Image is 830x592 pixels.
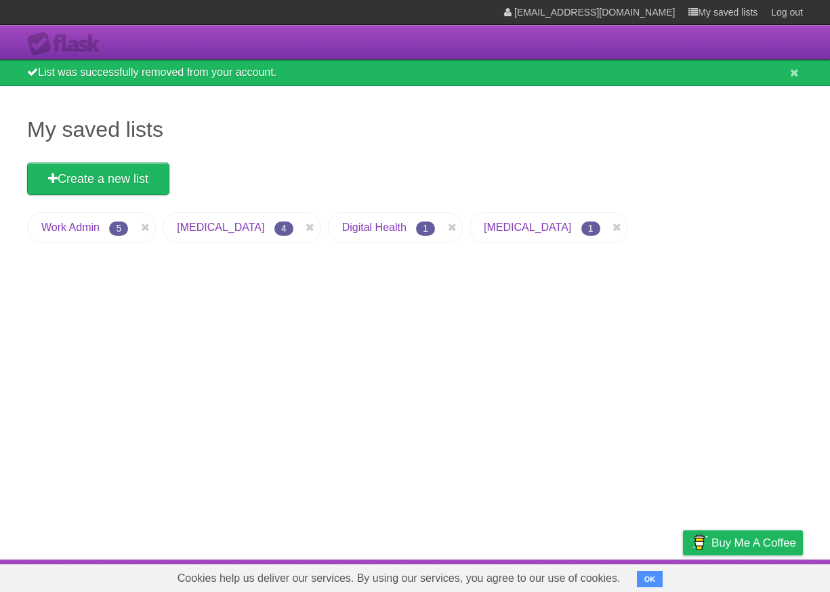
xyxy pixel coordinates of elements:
a: Buy me a coffee [683,530,803,555]
a: Suggest a feature [718,563,803,589]
a: Create a new list [27,163,169,195]
a: Privacy [665,563,701,589]
button: OK [637,571,663,587]
div: Flask [27,32,108,56]
span: 4 [274,221,293,236]
span: Buy me a coffee [711,531,796,555]
a: Developers [547,563,602,589]
span: 5 [109,221,128,236]
a: [MEDICAL_DATA] [177,221,264,233]
img: Buy me a coffee [690,531,708,554]
h1: My saved lists [27,113,803,146]
a: [MEDICAL_DATA] [484,221,571,233]
a: Terms [619,563,649,589]
span: 1 [581,221,600,236]
a: About [503,563,531,589]
span: 1 [416,221,435,236]
a: Work Admin [41,221,100,233]
a: Digital Health [342,221,407,233]
span: Cookies help us deliver our services. By using our services, you agree to our use of cookies. [164,565,634,592]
